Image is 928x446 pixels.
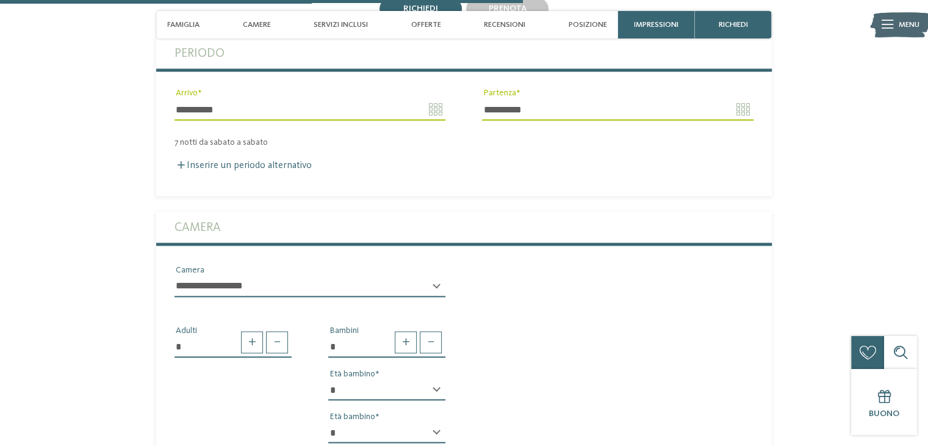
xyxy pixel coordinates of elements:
[719,20,748,29] span: richiedi
[851,369,917,435] a: Buono
[174,212,754,243] label: Camera
[569,20,607,29] span: Posizione
[484,20,525,29] span: Recensioni
[174,161,312,170] label: Inserire un periodo alternativo
[869,409,899,418] span: Buono
[314,20,368,29] span: Servizi inclusi
[174,38,754,68] label: Periodo
[156,137,772,148] div: 7 notti da sabato a sabato
[167,20,200,29] span: Famiglia
[403,4,438,13] span: richiedi
[489,4,527,13] span: prenota
[243,20,271,29] span: Camere
[411,20,441,29] span: Offerte
[634,20,678,29] span: Impressioni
